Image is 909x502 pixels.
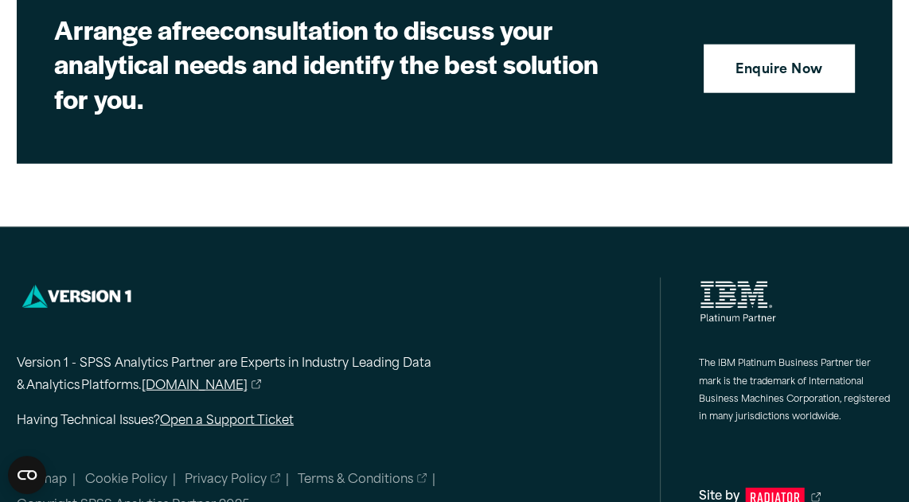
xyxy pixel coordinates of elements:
a: Terms & Conditions [298,471,427,490]
button: Open CMP widget [8,456,46,494]
strong: Enquire Now [735,60,822,81]
p: Having Technical Issues? [17,411,494,434]
a: Privacy Policy [185,471,280,490]
h2: Arrange a consultation to discuss your analytical needs and identify the best solution for you. [54,12,611,117]
a: Enquire Now [704,45,854,94]
a: [DOMAIN_NAME] [142,376,261,399]
a: Open a Support Ticket [160,415,294,427]
p: The IBM Platinum Business Partner tier mark is the trademark of International Business Machines C... [698,356,892,427]
strong: free [172,10,220,48]
a: Cookie Policy [85,474,167,486]
p: Version 1 - SPSS Analytics Partner are Experts in Industry Leading Data & Analytics Platforms. [17,353,494,399]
